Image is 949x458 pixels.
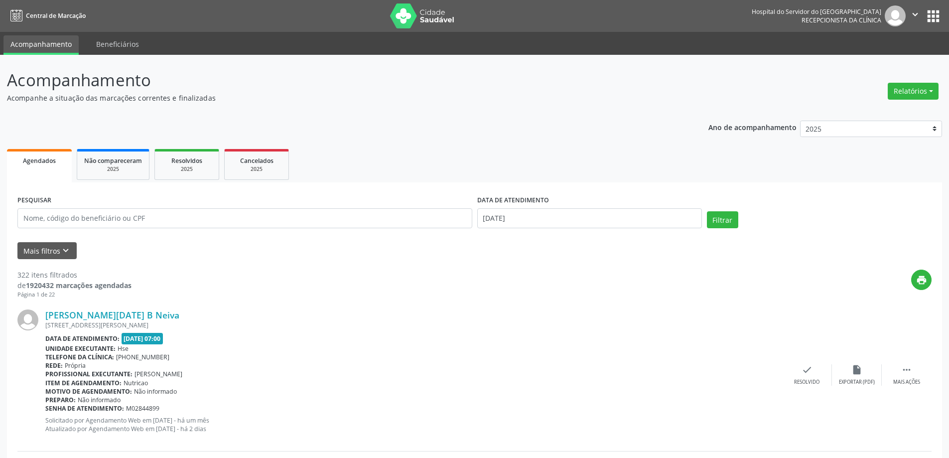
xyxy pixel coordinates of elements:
[89,35,146,53] a: Beneficiários
[901,364,912,375] i: 
[162,165,212,173] div: 2025
[45,404,124,413] b: Senha de atendimento:
[802,364,813,375] i: check
[65,361,86,370] span: Própria
[906,5,925,26] button: 
[3,35,79,55] a: Acompanhamento
[240,156,273,165] span: Cancelados
[26,11,86,20] span: Central de Marcação
[232,165,281,173] div: 2025
[45,361,63,370] b: Rede:
[60,245,71,256] i: keyboard_arrow_down
[135,370,182,378] span: [PERSON_NAME]
[916,275,927,286] i: print
[122,333,163,344] span: [DATE] 07:00
[17,193,51,208] label: PESQUISAR
[911,270,932,290] button: print
[802,16,881,24] span: Recepcionista da clínica
[477,193,549,208] label: DATA DE ATENDIMENTO
[45,387,132,396] b: Motivo de agendamento:
[885,5,906,26] img: img
[171,156,202,165] span: Resolvidos
[134,387,177,396] span: Não informado
[7,68,662,93] p: Acompanhamento
[925,7,942,25] button: apps
[17,309,38,330] img: img
[45,353,114,361] b: Telefone da clínica:
[7,93,662,103] p: Acompanhe a situação das marcações correntes e finalizadas
[45,334,120,343] b: Data de atendimento:
[78,396,121,404] span: Não informado
[45,309,179,320] a: [PERSON_NAME][DATE] B Neiva
[84,156,142,165] span: Não compareceram
[116,353,169,361] span: [PHONE_NUMBER]
[118,344,129,353] span: Hse
[477,208,702,228] input: Selecione um intervalo
[45,396,76,404] b: Preparo:
[84,165,142,173] div: 2025
[707,211,738,228] button: Filtrar
[708,121,797,133] p: Ano de acompanhamento
[17,280,132,291] div: de
[45,370,133,378] b: Profissional executante:
[888,83,939,100] button: Relatórios
[752,7,881,16] div: Hospital do Servidor do [GEOGRAPHIC_DATA]
[910,9,921,20] i: 
[126,404,159,413] span: M02844899
[794,379,819,386] div: Resolvido
[124,379,148,387] span: Nutricao
[839,379,875,386] div: Exportar (PDF)
[17,270,132,280] div: 322 itens filtrados
[17,242,77,260] button: Mais filtroskeyboard_arrow_down
[45,321,782,329] div: [STREET_ADDRESS][PERSON_NAME]
[893,379,920,386] div: Mais ações
[17,291,132,299] div: Página 1 de 22
[45,379,122,387] b: Item de agendamento:
[17,208,472,228] input: Nome, código do beneficiário ou CPF
[851,364,862,375] i: insert_drive_file
[23,156,56,165] span: Agendados
[7,7,86,24] a: Central de Marcação
[45,416,782,433] p: Solicitado por Agendamento Web em [DATE] - há um mês Atualizado por Agendamento Web em [DATE] - h...
[45,344,116,353] b: Unidade executante:
[26,281,132,290] strong: 1920432 marcações agendadas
